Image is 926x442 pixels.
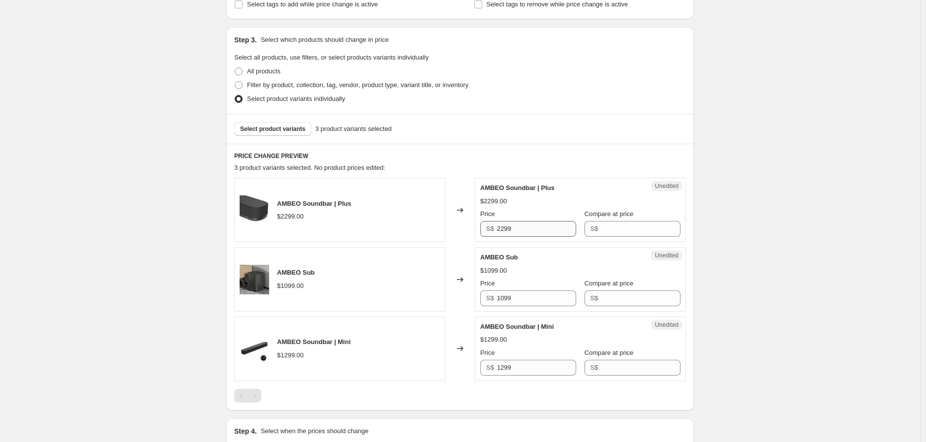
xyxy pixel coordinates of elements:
[655,321,679,329] span: Unedited
[585,280,634,287] span: Compare at price
[655,252,679,259] span: Unedited
[234,426,257,436] h2: Step 4.
[480,253,518,261] span: AMBEO Sub
[234,164,385,171] span: 3 product variants selected. No product prices edited:
[315,124,392,134] span: 3 product variants selected
[234,389,261,403] nav: Pagination
[480,280,495,287] span: Price
[480,196,507,206] div: $2299.00
[240,195,269,225] img: NewProject_5_80x.png
[247,95,345,102] span: Select product variants individually
[240,125,306,133] span: Select product variants
[590,225,598,232] span: S$
[234,122,311,136] button: Select product variants
[247,67,280,75] span: All products
[234,35,257,45] h2: Step 3.
[277,350,304,360] div: $1299.00
[655,182,679,190] span: Unedited
[240,334,269,363] img: SBMiniwithicon_565510c5-d1f3-4208-9a93-c2acdaeada4c_80x.png
[234,152,686,160] h6: PRICE CHANGE PREVIEW
[480,210,495,218] span: Price
[585,349,634,356] span: Compare at price
[234,54,429,61] span: Select all products, use filters, or select products variants individually
[480,349,495,356] span: Price
[486,225,494,232] span: S$
[486,364,494,371] span: S$
[487,0,628,8] span: Select tags to remove while price change is active
[590,364,598,371] span: S$
[277,212,304,221] div: $2299.00
[585,210,634,218] span: Compare at price
[261,426,369,436] p: Select when the prices should change
[486,294,494,302] span: S$
[480,184,555,191] span: AMBEO Soundbar | Plus
[480,335,507,345] div: $1299.00
[277,269,315,276] span: AMBEO Sub
[247,0,378,8] span: Select tags to add while price change is active
[261,35,389,45] p: Select which products should change in price
[277,281,304,291] div: $1099.00
[277,200,351,207] span: AMBEO Soundbar | Plus
[480,323,554,330] span: AMBEO Soundbar | Mini
[247,81,468,89] span: Filter by product, collection, tag, vendor, product type, variant title, or inventory
[480,266,507,276] div: $1099.00
[590,294,598,302] span: S$
[240,265,269,294] img: NewProject_13_80x.jpg
[277,338,351,346] span: AMBEO Soundbar | Mini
